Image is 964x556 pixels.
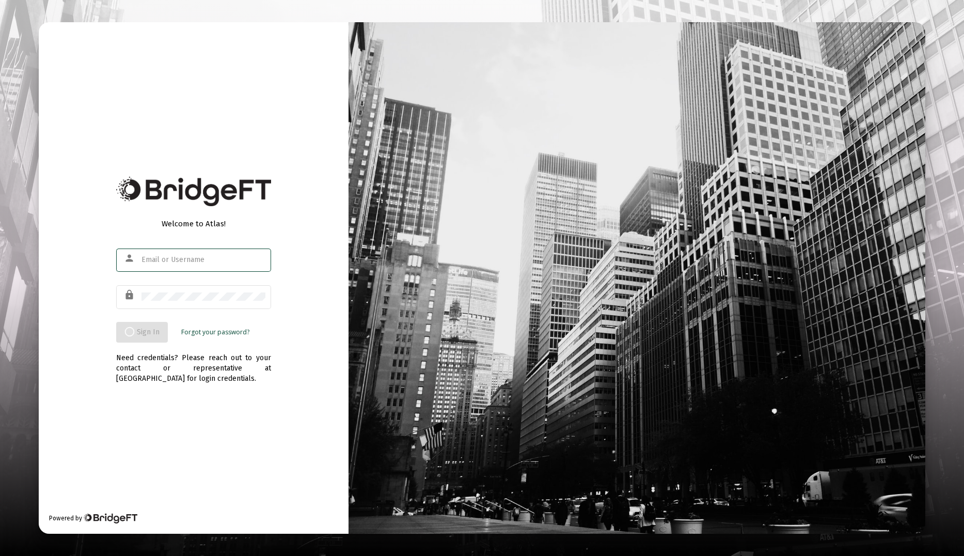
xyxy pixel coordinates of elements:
[83,513,137,523] img: Bridge Financial Technology Logo
[116,343,271,384] div: Need credentials? Please reach out to your contact or representative at [GEOGRAPHIC_DATA] for log...
[141,256,265,264] input: Email or Username
[116,322,168,343] button: Sign In
[116,219,271,229] div: Welcome to Atlas!
[124,328,160,336] span: Sign In
[49,513,137,523] div: Powered by
[181,327,249,337] a: Forgot your password?
[124,289,136,301] mat-icon: lock
[116,177,271,206] img: Bridge Financial Technology Logo
[124,252,136,265] mat-icon: person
